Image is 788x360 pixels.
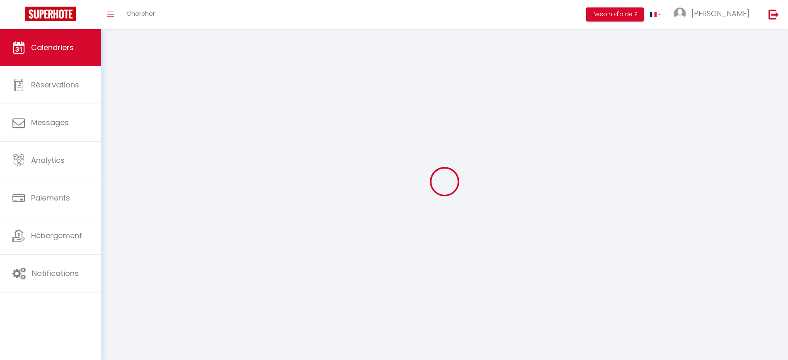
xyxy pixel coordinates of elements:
[31,117,69,128] span: Messages
[769,9,779,19] img: logout
[31,230,82,241] span: Hébergement
[25,7,76,21] img: Super Booking
[691,8,749,19] span: [PERSON_NAME]
[32,268,79,278] span: Notifications
[753,325,788,360] iframe: LiveChat chat widget
[31,193,70,203] span: Paiements
[126,9,155,18] span: Chercher
[674,7,686,20] img: ...
[31,42,74,53] span: Calendriers
[586,7,644,22] button: Besoin d'aide ?
[31,80,79,90] span: Réservations
[31,155,65,165] span: Analytics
